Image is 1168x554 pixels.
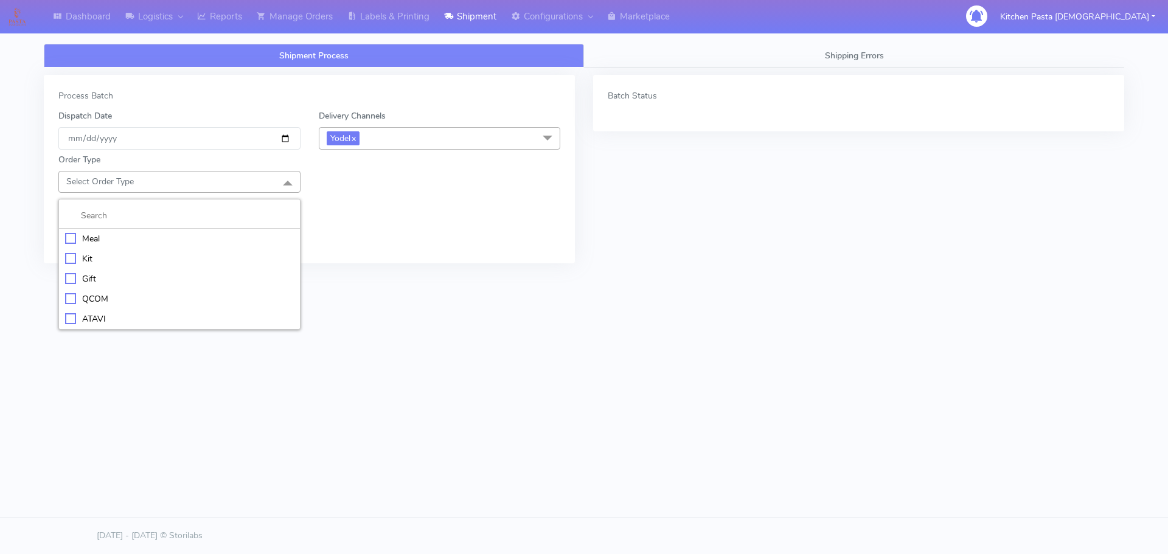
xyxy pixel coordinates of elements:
[58,153,100,166] label: Order Type
[991,4,1164,29] button: Kitchen Pasta [DEMOGRAPHIC_DATA]
[65,272,294,285] div: Gift
[44,44,1124,68] ul: Tabs
[65,209,294,222] input: multiselect-search
[58,89,560,102] div: Process Batch
[608,89,1110,102] div: Batch Status
[65,252,294,265] div: Kit
[65,232,294,245] div: Meal
[327,131,360,145] span: Yodel
[319,109,386,122] label: Delivery Channels
[65,293,294,305] div: QCOM
[279,50,349,61] span: Shipment Process
[65,313,294,325] div: ATAVI
[350,131,356,144] a: x
[66,176,134,187] span: Select Order Type
[58,109,112,122] label: Dispatch Date
[825,50,884,61] span: Shipping Errors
